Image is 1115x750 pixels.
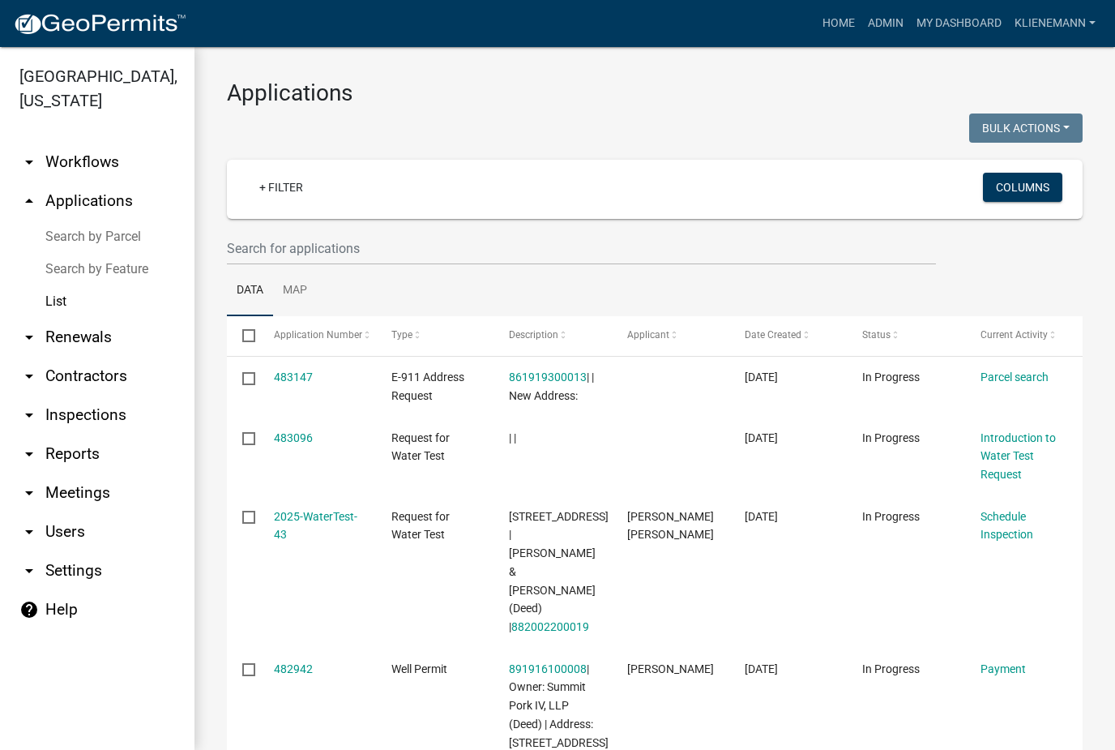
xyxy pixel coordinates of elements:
[227,79,1083,107] h3: Applications
[745,431,778,444] span: 09/24/2025
[391,431,450,463] span: Request for Water Test
[391,662,447,675] span: Well Permit
[983,173,1062,202] button: Columns
[980,329,1048,341] span: Current Activity
[19,522,39,542] i: arrow_drop_down
[969,114,1083,143] button: Bulk Actions
[847,316,964,355] datatable-header-cell: Status
[391,510,450,542] span: Request for Water Test
[19,561,39,581] i: arrow_drop_down
[980,662,1026,675] a: Payment
[509,371,594,402] span: 861919300013 | | New Address:
[273,265,317,317] a: Map
[862,662,920,675] span: In Progress
[862,371,920,384] span: In Progress
[274,329,362,341] span: Application Number
[258,316,375,355] datatable-header-cell: Application Number
[19,328,39,347] i: arrow_drop_down
[509,371,587,384] a: 861919300013
[980,431,1056,482] a: Introduction to Water Test Request
[965,316,1083,355] datatable-header-cell: Current Activity
[509,329,558,341] span: Description
[861,8,910,39] a: Admin
[627,510,714,542] span: Marc Andrew Cross
[862,329,891,341] span: Status
[274,510,357,542] a: 2025-WaterTest-43
[627,329,669,341] span: Applicant
[816,8,861,39] a: Home
[745,329,801,341] span: Date Created
[227,316,258,355] datatable-header-cell: Select
[745,662,778,675] span: 09/23/2025
[612,316,729,355] datatable-header-cell: Applicant
[627,662,714,675] span: Kendall Lienemann
[745,371,778,384] span: 09/24/2025
[1008,8,1102,39] a: klienemann
[274,662,313,675] a: 482942
[274,431,313,444] a: 483096
[227,232,936,265] input: Search for applications
[862,431,920,444] span: In Progress
[745,510,778,523] span: 09/23/2025
[376,316,493,355] datatable-header-cell: Type
[509,510,609,634] span: 28532 160th St | Cross, Marc & Sarah (Deed) | 882002200019
[980,371,1049,384] a: Parcel search
[391,371,464,402] span: E-911 Address Request
[509,431,516,444] span: | |
[274,371,313,384] a: 483147
[493,316,611,355] datatable-header-cell: Description
[19,405,39,425] i: arrow_drop_down
[511,620,589,633] a: 882002200019
[19,483,39,503] i: arrow_drop_down
[509,662,587,675] a: 891916100008
[509,662,609,749] span: 891916100008 | Owner: Summit Pork IV, LLP (Deed) | Address: 30429 COUNTY HIGHWAY D15
[19,444,39,464] i: arrow_drop_down
[391,329,412,341] span: Type
[227,265,273,317] a: Data
[980,510,1033,542] a: Schedule Inspection
[910,8,1008,39] a: My Dashboard
[729,316,847,355] datatable-header-cell: Date Created
[19,600,39,619] i: help
[246,173,316,202] a: + Filter
[862,510,920,523] span: In Progress
[19,152,39,172] i: arrow_drop_down
[19,191,39,211] i: arrow_drop_up
[19,366,39,386] i: arrow_drop_down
